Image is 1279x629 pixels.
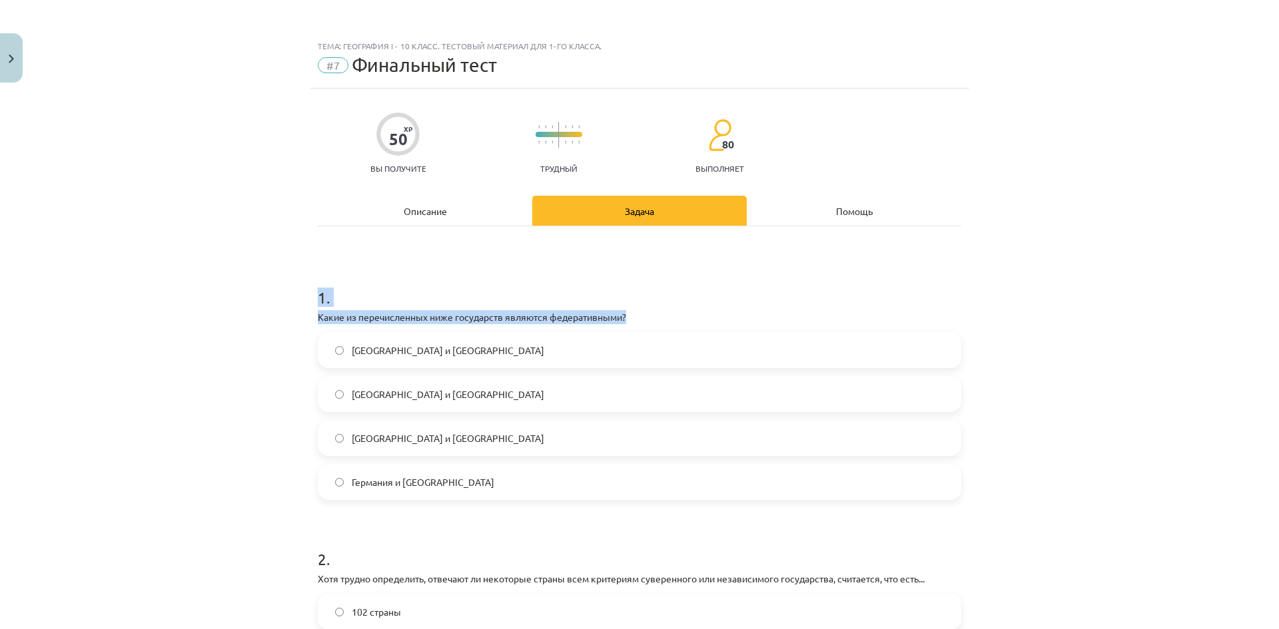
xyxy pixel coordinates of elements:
[572,140,573,144] img: icon-short-line-57e1e144782c952c97e751825c79c345078a6d821885a25fce030b3d8c18986b.svg
[352,344,544,356] font: [GEOGRAPHIC_DATA] и [GEOGRAPHIC_DATA]
[352,476,494,488] font: Германия и [GEOGRAPHIC_DATA]
[326,59,340,72] font: #7
[335,390,344,399] input: [GEOGRAPHIC_DATA] и [GEOGRAPHIC_DATA]
[352,54,497,76] font: Финальный тест
[370,163,426,174] font: Вы получите
[538,125,540,128] img: icon-short-line-57e1e144782c952c97e751825c79c345078a6d821885a25fce030b3d8c18986b.svg
[578,125,580,128] img: icon-short-line-57e1e144782c952c97e751825c79c345078a6d821885a25fce030b3d8c18986b.svg
[318,41,602,51] font: Тема: География I - 10 класс. Тестовый материал для 1-го класса.
[695,163,744,174] font: выполняет
[552,140,553,144] img: icon-short-line-57e1e144782c952c97e751825c79c345078a6d821885a25fce030b3d8c18986b.svg
[625,205,654,217] font: Задача
[326,288,330,307] font: .
[335,346,344,355] input: [GEOGRAPHIC_DATA] и [GEOGRAPHIC_DATA]
[352,606,401,618] font: 102 страны
[565,125,566,128] img: icon-short-line-57e1e144782c952c97e751825c79c345078a6d821885a25fce030b3d8c18986b.svg
[318,288,326,307] font: 1
[558,122,560,148] img: icon-long-line-d9ea69661e0d244f92f715978eff75569469978d946b2353a9bb055b3ed8787d.svg
[572,125,573,128] img: icon-short-line-57e1e144782c952c97e751825c79c345078a6d821885a25fce030b3d8c18986b.svg
[318,549,326,568] font: 2
[318,572,925,584] font: Хотя трудно определить, отвечают ли некоторые страны всем критериям суверенного или независимого ...
[538,140,540,144] img: icon-short-line-57e1e144782c952c97e751825c79c345078a6d821885a25fce030b3d8c18986b.svg
[545,125,546,128] img: icon-short-line-57e1e144782c952c97e751825c79c345078a6d821885a25fce030b3d8c18986b.svg
[404,205,447,217] font: Описание
[836,205,873,217] font: Помощь
[552,125,553,128] img: icon-short-line-57e1e144782c952c97e751825c79c345078a6d821885a25fce030b3d8c18986b.svg
[352,432,544,444] font: [GEOGRAPHIC_DATA] и [GEOGRAPHIC_DATA]
[708,118,731,152] img: students-c634bb4e5e11cddfef0936a35e636f08e4e9abd3cc4e673bd6f9a4125e45ecb1.svg
[404,124,412,134] font: XP
[540,163,578,174] font: Трудный
[545,140,546,144] img: icon-short-line-57e1e144782c952c97e751825c79c345078a6d821885a25fce030b3d8c18986b.svg
[335,434,344,443] input: [GEOGRAPHIC_DATA] и [GEOGRAPHIC_DATA]
[318,311,626,323] font: Какие из перечисленных ниже государств являются федеративными?
[9,55,14,63] img: icon-close-lesson-0947bae3869378f0d4975bcd49f059093ad1ed9edebbc8119c70593378902aed.svg
[578,140,580,144] img: icon-short-line-57e1e144782c952c97e751825c79c345078a6d821885a25fce030b3d8c18986b.svg
[335,608,344,616] input: 102 страны
[722,137,734,151] font: 80
[352,388,544,400] font: [GEOGRAPHIC_DATA] и [GEOGRAPHIC_DATA]
[326,549,330,568] font: .
[389,128,408,149] font: 50
[565,140,566,144] img: icon-short-line-57e1e144782c952c97e751825c79c345078a6d821885a25fce030b3d8c18986b.svg
[335,478,344,487] input: Германия и [GEOGRAPHIC_DATA]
